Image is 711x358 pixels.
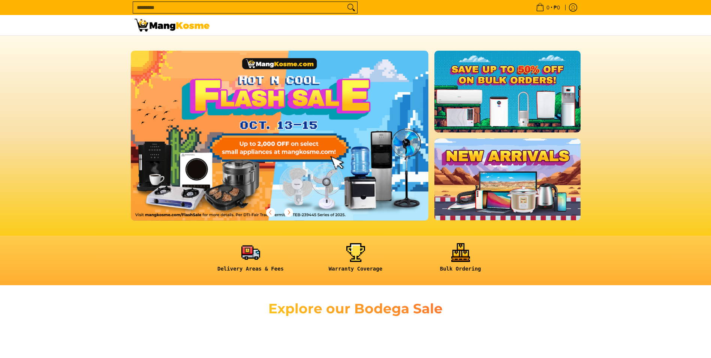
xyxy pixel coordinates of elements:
button: Next [280,204,297,221]
a: <h6><strong>Delivery Areas & Fees</strong></h6> [202,243,299,278]
a: <h6><strong>Warranty Coverage</strong></h6> [307,243,404,278]
img: Mang Kosme: Your Home Appliances Warehouse Sale Partner! [135,19,210,32]
button: Previous [262,204,279,221]
span: • [534,3,562,12]
span: ₱0 [552,5,561,10]
a: More [131,51,453,233]
span: 0 [545,5,551,10]
nav: Main Menu [217,15,577,35]
a: <h6><strong>Bulk Ordering</strong></h6> [412,243,509,278]
button: Search [345,2,357,13]
h2: Explore our Bodega Sale [247,300,464,317]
